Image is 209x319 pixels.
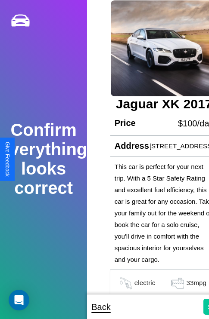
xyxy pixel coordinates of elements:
[115,141,149,151] h4: Address
[9,290,29,310] div: Open Intercom Messenger
[186,277,206,290] p: 33 mpg
[117,277,134,290] img: gas
[169,277,186,290] img: gas
[115,118,136,128] h4: Price
[134,277,156,290] p: electric
[91,299,110,315] p: Back
[4,142,10,177] div: Give Feedback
